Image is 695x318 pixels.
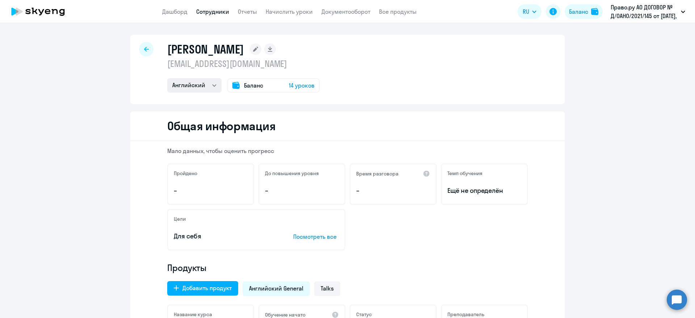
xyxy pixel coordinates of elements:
[356,311,372,318] h5: Статус
[174,170,197,177] h5: Пройдено
[321,8,370,15] a: Документооборот
[518,4,542,19] button: RU
[447,170,483,177] h5: Темп обучения
[591,8,598,15] img: balance
[162,8,188,15] a: Дашборд
[167,58,320,69] p: [EMAIL_ADDRESS][DOMAIN_NAME]
[238,8,257,15] a: Отчеты
[167,262,528,274] h4: Продукты
[196,8,229,15] a: Сотрудники
[265,170,319,177] h5: До повышения уровня
[265,186,339,195] p: –
[447,311,484,318] h5: Преподаватель
[182,284,232,292] div: Добавить продукт
[356,170,399,177] h5: Время разговора
[607,3,689,20] button: Право.ру АО ДОГОВОР № Д/OAHO/2021/145 от [DATE], ПРАВО.РУ, АО
[174,216,186,222] h5: Цели
[167,147,528,155] p: Мало данных, чтобы оценить прогресс
[565,4,603,19] button: Балансbalance
[266,8,313,15] a: Начислить уроки
[379,8,417,15] a: Все продукты
[265,311,306,318] h5: Обучение начато
[289,81,315,90] span: 14 уроков
[174,232,271,241] p: Для себя
[167,281,238,296] button: Добавить продукт
[249,284,303,292] span: Английский General
[356,186,430,195] p: –
[523,7,529,16] span: RU
[447,186,521,195] span: Ещё не определён
[293,232,339,241] p: Посмотреть все
[244,81,263,90] span: Баланс
[167,42,244,56] h1: [PERSON_NAME]
[174,311,212,318] h5: Название курса
[167,119,275,133] h2: Общая информация
[569,7,588,16] div: Баланс
[174,186,248,195] p: –
[611,3,678,20] p: Право.ру АО ДОГОВОР № Д/OAHO/2021/145 от [DATE], ПРАВО.РУ, АО
[321,284,334,292] span: Talks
